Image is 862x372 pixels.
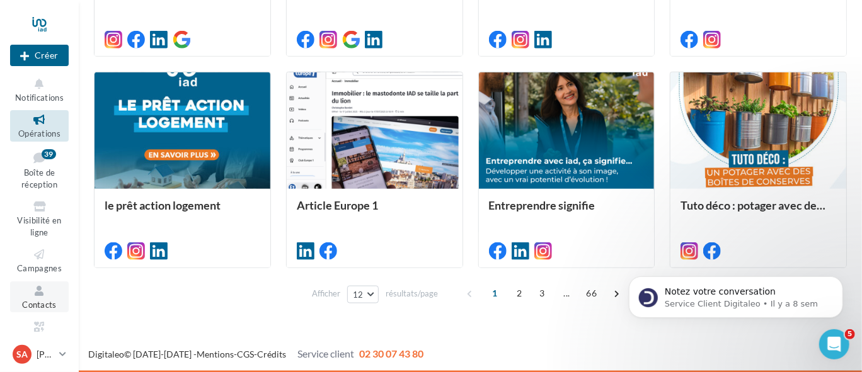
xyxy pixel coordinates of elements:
a: Boîte de réception39 [10,147,69,193]
span: 2 [509,283,529,303]
span: 66 [581,283,602,303]
span: résultats/page [386,288,438,300]
span: Service client [297,347,354,359]
span: Afficher [312,288,340,300]
div: Tuto déco : potager avec des boites de conserves [681,199,836,224]
a: Médiathèque [10,317,69,348]
span: Boîte de réception [21,167,57,189]
span: ... [556,283,577,303]
div: Entreprendre signifie [489,199,645,224]
button: 12 [347,286,379,303]
span: © [DATE]-[DATE] - - - [88,349,423,359]
a: Mentions [197,349,234,359]
div: le prêt action logement [105,199,260,224]
iframe: Intercom notifications message [610,250,862,338]
span: 02 30 07 43 80 [359,347,423,359]
p: [PERSON_NAME] [37,348,54,361]
span: Visibilité en ligne [17,215,61,237]
div: 39 [42,149,56,159]
span: 3 [532,283,552,303]
a: Contacts [10,281,69,312]
span: Contacts [22,300,57,310]
a: Campagnes [10,245,69,276]
span: Opérations [18,128,60,138]
button: Créer [10,45,69,66]
a: SA [PERSON_NAME] [10,342,69,366]
div: Article Europe 1 [297,199,452,224]
a: Crédits [257,349,286,359]
iframe: Intercom live chat [819,329,849,359]
span: 12 [353,290,364,300]
span: 5 [845,329,855,339]
a: Digitaleo [88,349,124,359]
a: Opérations [10,110,69,141]
a: Visibilité en ligne [10,197,69,240]
button: Notifications [10,74,69,105]
span: Notifications [15,93,64,103]
span: 1 [485,283,505,303]
a: CGS [237,349,254,359]
span: Campagnes [17,263,62,273]
span: SA [16,348,28,361]
div: Nouvelle campagne [10,45,69,66]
